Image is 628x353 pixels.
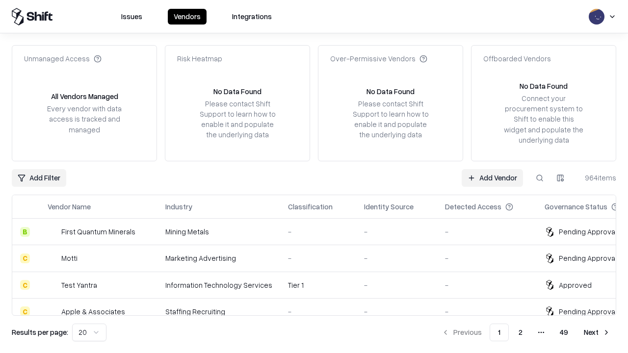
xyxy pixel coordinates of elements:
nav: pagination [436,324,616,341]
div: Approved [559,280,592,290]
div: Connect your procurement system to Shift to enable this widget and populate the underlying data [503,93,584,145]
div: - [364,280,429,290]
button: 2 [511,324,530,341]
div: Mining Metals [165,227,272,237]
div: Risk Heatmap [177,53,222,64]
div: C [20,280,30,290]
div: - [445,253,529,263]
p: Results per page: [12,327,68,337]
div: Pending Approval [559,306,617,317]
div: Pending Approval [559,253,617,263]
div: No Data Found [213,86,262,97]
div: - [288,306,348,317]
img: First Quantum Minerals [48,227,57,237]
div: Vendor Name [48,202,91,212]
div: Motti [61,253,78,263]
div: - [288,253,348,263]
img: Apple & Associates [48,306,57,316]
button: Add Filter [12,169,66,187]
div: Governance Status [545,202,607,212]
div: Apple & Associates [61,306,125,317]
div: - [364,227,429,237]
div: - [445,306,529,317]
div: All Vendors Managed [51,91,118,101]
div: Classification [288,202,333,212]
div: - [364,306,429,317]
div: Every vendor with data access is tracked and managed [44,103,125,134]
button: Issues [115,9,148,25]
div: Offboarded Vendors [483,53,551,64]
div: Pending Approval [559,227,617,237]
div: Marketing Advertising [165,253,272,263]
img: Test Yantra [48,280,57,290]
div: No Data Found [520,81,568,91]
div: - [288,227,348,237]
div: Over-Permissive Vendors [330,53,427,64]
button: Integrations [226,9,278,25]
div: Please contact Shift Support to learn how to enable it and populate the underlying data [350,99,431,140]
div: B [20,227,30,237]
div: Identity Source [364,202,414,212]
div: Please contact Shift Support to learn how to enable it and populate the underlying data [197,99,278,140]
div: Tier 1 [288,280,348,290]
div: Test Yantra [61,280,97,290]
div: 964 items [577,173,616,183]
div: No Data Found [366,86,415,97]
div: Industry [165,202,192,212]
div: Information Technology Services [165,280,272,290]
div: C [20,253,30,263]
button: Next [578,324,616,341]
div: Staffing Recruiting [165,306,272,317]
button: Vendors [168,9,207,25]
div: Unmanaged Access [24,53,102,64]
div: Detected Access [445,202,501,212]
a: Add Vendor [462,169,523,187]
div: C [20,306,30,316]
div: First Quantum Minerals [61,227,135,237]
button: 49 [552,324,576,341]
div: - [445,227,529,237]
div: - [445,280,529,290]
img: Motti [48,253,57,263]
div: - [364,253,429,263]
button: 1 [490,324,509,341]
